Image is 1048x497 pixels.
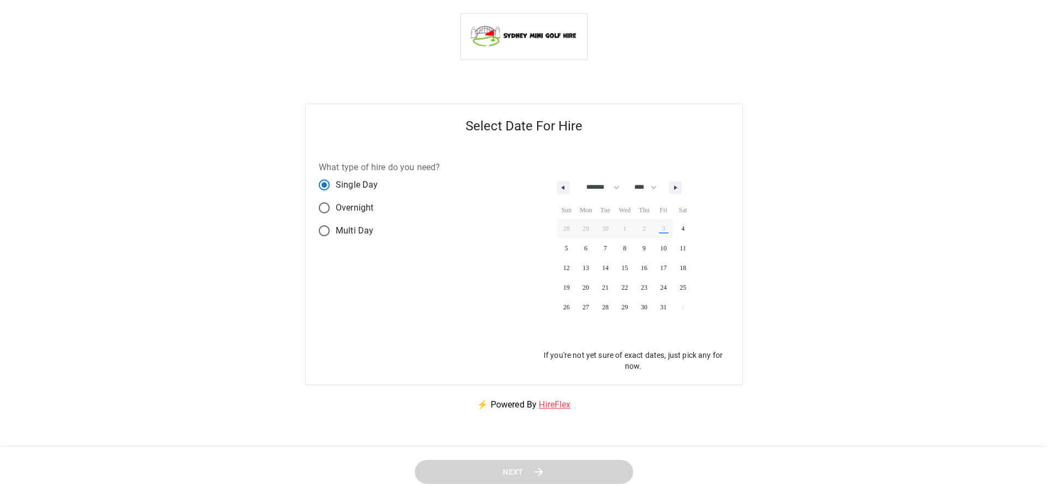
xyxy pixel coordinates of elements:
[464,385,583,424] p: ⚡ Powered By
[673,219,693,238] button: 4
[596,278,615,297] button: 21
[680,238,686,258] span: 11
[642,238,646,258] span: 9
[319,161,440,173] label: What type of hire do you need?
[634,219,654,238] button: 2
[537,350,729,372] p: If you're not yet sure of exact dates, just pick any for now.
[596,297,615,317] button: 28
[654,258,674,278] button: 17
[634,297,654,317] button: 30
[623,238,626,258] span: 8
[642,219,646,238] span: 2
[584,238,587,258] span: 6
[615,297,635,317] button: 29
[615,278,635,297] button: 22
[563,297,570,317] span: 26
[662,219,665,238] span: 3
[673,201,693,219] span: Sat
[660,238,667,258] span: 10
[641,258,647,278] span: 16
[306,104,742,148] h5: Select Date For Hire
[582,258,589,278] span: 13
[621,278,628,297] span: 22
[680,278,686,297] span: 25
[654,238,674,258] button: 10
[615,238,635,258] button: 8
[673,278,693,297] button: 25
[576,258,596,278] button: 13
[557,238,576,258] button: 5
[621,297,628,317] span: 29
[680,258,686,278] span: 18
[582,278,589,297] span: 20
[641,278,647,297] span: 23
[654,201,674,219] span: Fri
[641,297,647,317] span: 30
[681,219,684,238] span: 4
[634,201,654,219] span: Thu
[615,201,635,219] span: Wed
[660,278,667,297] span: 24
[582,297,589,317] span: 27
[602,258,609,278] span: 14
[336,224,373,237] span: Multi Day
[576,238,596,258] button: 6
[469,22,579,49] img: Sydney Mini Golf Hire logo
[602,297,609,317] span: 28
[596,258,615,278] button: 14
[654,297,674,317] button: 31
[557,258,576,278] button: 12
[565,238,568,258] span: 5
[673,258,693,278] button: 18
[539,399,570,410] a: HireFlex
[654,219,674,238] button: 3
[615,258,635,278] button: 15
[563,278,570,297] span: 19
[634,258,654,278] button: 16
[336,201,373,214] span: Overnight
[576,278,596,297] button: 20
[654,278,674,297] button: 24
[602,278,609,297] span: 21
[623,219,626,238] span: 1
[557,297,576,317] button: 26
[576,201,596,219] span: Mon
[634,238,654,258] button: 9
[596,238,615,258] button: 7
[604,238,607,258] span: 7
[660,258,667,278] span: 17
[621,258,628,278] span: 15
[634,278,654,297] button: 23
[673,238,693,258] button: 11
[557,278,576,297] button: 19
[615,219,635,238] button: 1
[563,258,570,278] span: 12
[660,297,667,317] span: 31
[576,297,596,317] button: 27
[336,178,378,191] span: Single Day
[557,201,576,219] span: Sun
[596,201,615,219] span: Tue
